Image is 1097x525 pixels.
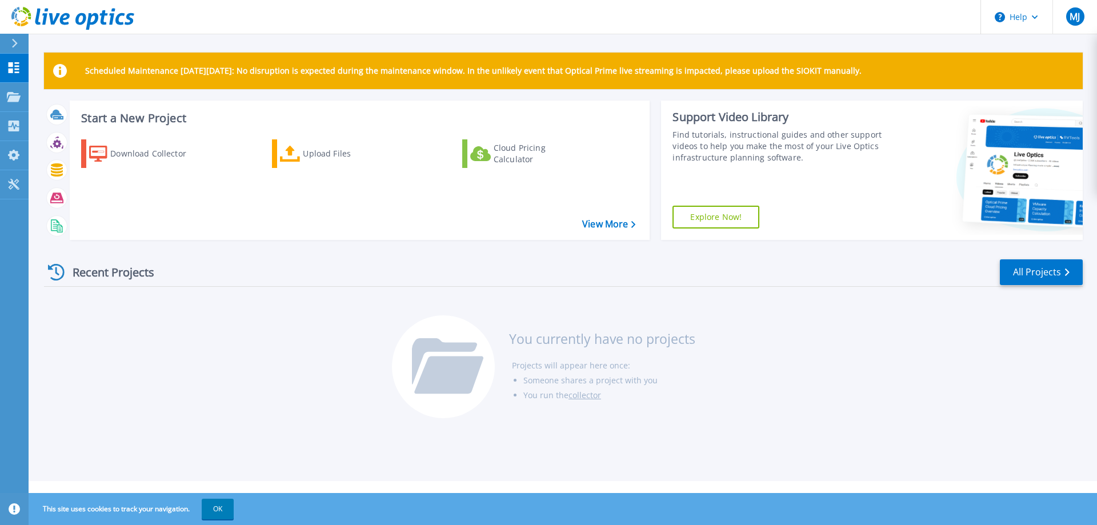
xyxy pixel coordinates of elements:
h3: Start a New Project [81,112,635,125]
a: Cloud Pricing Calculator [462,139,590,168]
div: Recent Projects [44,258,170,286]
h3: You currently have no projects [509,332,695,345]
span: This site uses cookies to track your navigation. [31,499,234,519]
a: collector [568,390,601,400]
a: View More [582,219,635,230]
div: Download Collector [110,142,202,165]
li: You run the [523,388,695,403]
div: Cloud Pricing Calculator [494,142,585,165]
a: Upload Files [272,139,399,168]
li: Someone shares a project with you [523,373,695,388]
a: All Projects [1000,259,1083,285]
li: Projects will appear here once: [512,358,695,373]
a: Explore Now! [672,206,759,229]
button: OK [202,499,234,519]
div: Upload Files [303,142,394,165]
p: Scheduled Maintenance [DATE][DATE]: No disruption is expected during the maintenance window. In t... [85,66,862,75]
div: Find tutorials, instructional guides and other support videos to help you make the most of your L... [672,129,887,163]
div: Support Video Library [672,110,887,125]
a: Download Collector [81,139,209,168]
span: MJ [1070,12,1080,21]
